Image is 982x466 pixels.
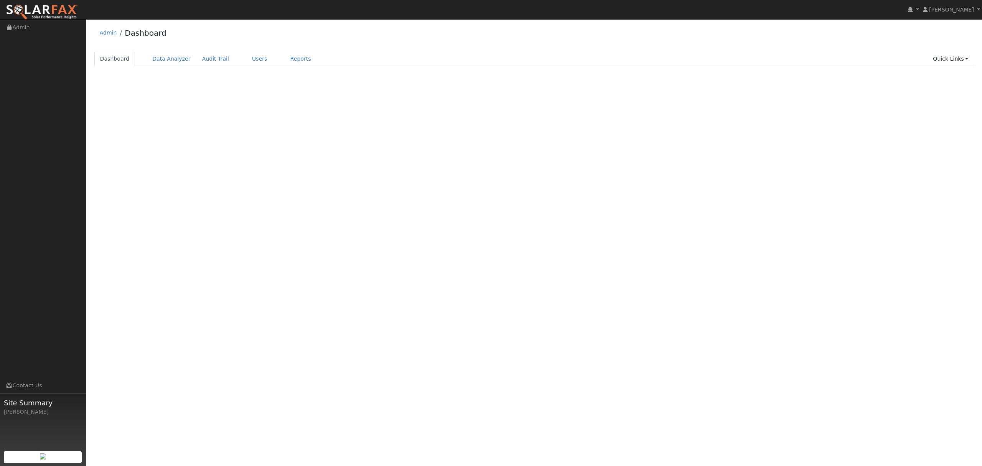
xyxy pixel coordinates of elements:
[927,52,974,66] a: Quick Links
[147,52,196,66] a: Data Analyzer
[125,28,166,38] a: Dashboard
[40,453,46,459] img: retrieve
[929,7,974,13] span: [PERSON_NAME]
[4,408,82,416] div: [PERSON_NAME]
[285,52,317,66] a: Reports
[196,52,235,66] a: Audit Trail
[4,398,82,408] span: Site Summary
[100,30,117,36] a: Admin
[246,52,273,66] a: Users
[94,52,135,66] a: Dashboard
[6,4,78,20] img: SolarFax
